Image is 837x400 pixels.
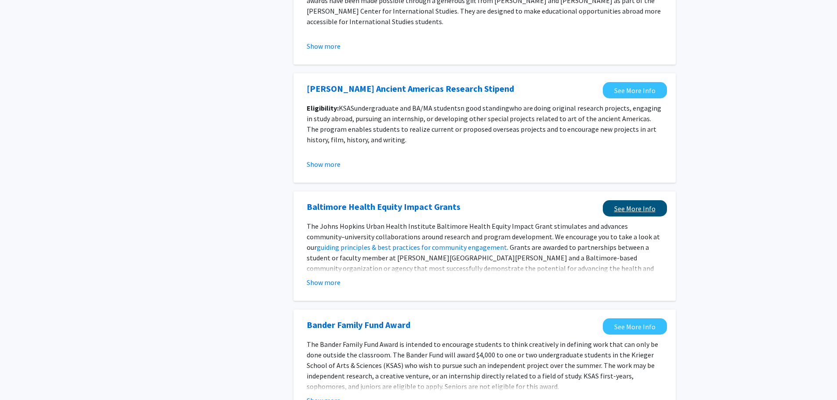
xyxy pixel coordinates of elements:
span: The Bander Family Fund Award is intended to encourage students to think creatively in defining wo... [307,340,658,391]
button: Show more [307,41,341,51]
p: KSAS n good standing [307,103,663,145]
a: Opens in a new tab [603,82,667,98]
a: Opens in a new tab [307,318,410,332]
iframe: Chat [7,360,37,393]
a: Opens in a new tab [603,200,667,216]
button: Show more [307,159,341,169]
a: Opens in a new tab [307,200,460,213]
a: Opens in a new tab [307,82,514,95]
span: undergraduate and BA/MA students [354,104,460,112]
span: The Johns Hopkins Urban Health Institute Baltimore Health Equity Impact Grant stimulates and adva... [307,222,660,252]
a: guiding principles & best practices for community engagement [317,243,507,252]
a: Opens in a new tab [603,318,667,335]
strong: Eligibility: [307,104,339,112]
button: Show more [307,277,341,288]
